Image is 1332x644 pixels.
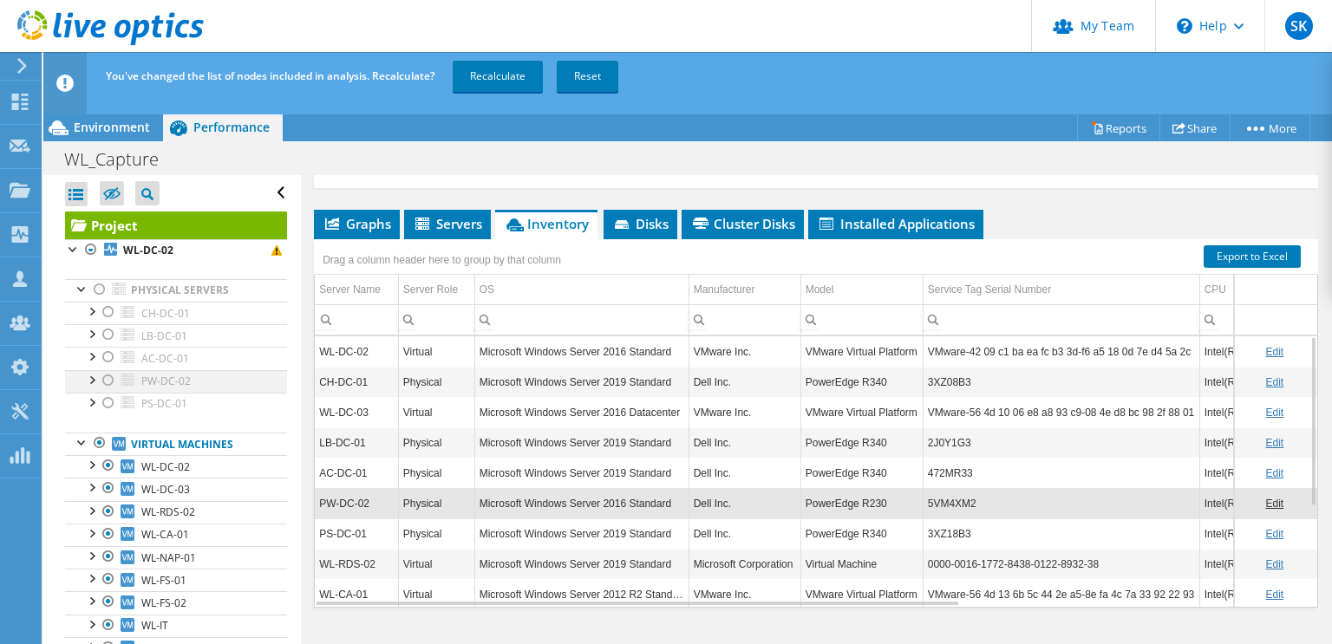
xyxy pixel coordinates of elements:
div: Model [806,279,834,300]
td: Column Server Role, Value Virtual [398,397,474,427]
td: Column Server Role, Filter cell [398,304,474,335]
span: You've changed the list of nodes included in analysis. Recalculate? [106,68,434,83]
div: Drag a column header here to group by that column [318,248,565,272]
td: Column Server Role, Value Physical [398,518,474,549]
a: WL-DC-02 [65,239,287,262]
td: Column Server Name, Value AC-DC-01 [315,458,398,488]
td: Column Service Tag Serial Number, Value VMware-42 09 c1 ba ea fc b3 3d-f6 a5 18 0d 7e d4 5a 2c [923,336,1199,367]
span: WL-IT [141,618,168,633]
span: Installed Applications [817,215,975,232]
a: Recalculate [453,61,543,92]
td: Column Model, Value PowerEdge R340 [800,518,923,549]
td: Column Model, Filter cell [800,304,923,335]
td: Column Service Tag Serial Number, Value 3XZ08B3 [923,367,1199,397]
span: Environment [74,119,150,135]
td: Column Manufacturer, Value VMware Inc. [689,579,800,609]
td: Column Model, Value PowerEdge R230 [800,488,923,518]
td: Column Manufacturer, Value Dell Inc. [689,427,800,458]
td: Server Name Column [315,275,398,305]
td: Column Server Role, Value Virtual [398,549,474,579]
td: Column Service Tag Serial Number, Value VMware-56 4d 13 6b 5c 44 2e a5-8e fa 4c 7a 33 92 22 93 [923,579,1199,609]
td: Column Service Tag Serial Number, Value 2J0Y1G3 [923,427,1199,458]
a: Edit [1265,558,1283,570]
div: Virtual [403,554,470,575]
div: Server Name [319,279,381,300]
a: PS-DC-01 [65,393,287,415]
td: Column Service Tag Serial Number, Value VMware-56 4d 10 06 e8 a8 93 c9-08 4e d8 bc 98 2f 88 01 [923,397,1199,427]
td: Server Role Column [398,275,474,305]
a: Edit [1265,407,1283,419]
div: Server Role [403,279,458,300]
td: Column Manufacturer, Value Microsoft Corporation [689,549,800,579]
td: Column Model, Value PowerEdge R340 [800,427,923,458]
span: CH-DC-01 [141,306,190,321]
span: WL-RDS-02 [141,504,195,519]
div: Service Tag Serial Number [928,279,1052,300]
td: Column Server Name, Value PS-DC-01 [315,518,398,549]
span: Graphs [323,215,391,232]
td: Column OS, Value Microsoft Windows Server 2019 Standard [474,427,689,458]
a: Edit [1265,589,1283,601]
td: Column OS, Value Microsoft Windows Server 2019 Standard [474,549,689,579]
a: WL-DC-03 [65,478,287,500]
a: Export to Excel [1204,245,1301,268]
td: Column Server Role, Value Virtual [398,336,474,367]
div: Virtual [403,584,470,605]
td: Column Server Name, Value WL-DC-03 [315,397,398,427]
svg: \n [1177,18,1192,34]
td: Model Column [800,275,923,305]
td: Column OS, Value Microsoft Windows Server 2019 Standard [474,367,689,397]
a: Edit [1265,376,1283,388]
td: Column OS, Value Microsoft Windows Server 2016 Standard [474,336,689,367]
div: Virtual [403,402,470,423]
td: Column Service Tag Serial Number, Value 0000-0016-1772-8438-0122-8932-38 [923,549,1199,579]
td: Column Manufacturer, Value Dell Inc. [689,458,800,488]
div: CPU [1205,279,1226,300]
td: Column Server Role, Value Physical [398,367,474,397]
span: Inventory [504,215,589,232]
a: PW-DC-02 [65,370,287,393]
td: Column OS, Value Microsoft Windows Server 2016 Datacenter [474,397,689,427]
td: Column Model, Value PowerEdge R340 [800,367,923,397]
div: Virtual [403,342,470,362]
a: Project [65,211,287,239]
a: WL-IT [65,615,287,637]
td: Column Server Name, Value WL-DC-02 [315,336,398,367]
div: Physical [403,433,470,453]
a: CH-DC-01 [65,302,287,324]
td: OS Column [474,275,689,305]
span: PW-DC-02 [141,374,191,388]
a: Share [1159,114,1231,141]
td: Column Server Name, Value CH-DC-01 [315,367,398,397]
a: Edit [1265,467,1283,479]
a: More [1230,114,1310,141]
td: Column Server Name, Value PW-DC-02 [315,488,398,518]
td: Column OS, Value Microsoft Windows Server 2019 Standard [474,458,689,488]
td: Column Model, Value VMware Virtual Platform [800,397,923,427]
td: Column Server Name, Filter cell [315,304,398,335]
a: WL-FS-02 [65,591,287,614]
div: Physical [403,524,470,544]
td: Column Manufacturer, Value VMware Inc. [689,336,800,367]
td: Manufacturer Column [689,275,800,305]
div: Physical [403,493,470,514]
td: Column OS, Value Microsoft Windows Server 2016 Standard [474,488,689,518]
td: Service Tag Serial Number Column [923,275,1199,305]
span: WL-FS-01 [141,573,186,588]
div: Physical [403,372,470,393]
a: Reset [557,61,618,92]
span: WL-FS-02 [141,595,186,610]
td: Column Server Role, Value Physical [398,427,474,458]
a: Virtual Machines [65,433,287,455]
div: OS [480,279,494,300]
td: Column Manufacturer, Value Dell Inc. [689,367,800,397]
span: Cluster Disks [690,215,795,232]
td: Column Service Tag Serial Number, Value 3XZ18B3 [923,518,1199,549]
div: Data grid [314,239,1318,608]
div: Manufacturer [694,279,755,300]
span: WL-NAP-01 [141,550,196,565]
td: Column Model, Value PowerEdge R340 [800,458,923,488]
td: Column OS, Filter cell [474,304,689,335]
td: Column Model, Value Virtual Machine [800,549,923,579]
a: Edit [1265,498,1283,510]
